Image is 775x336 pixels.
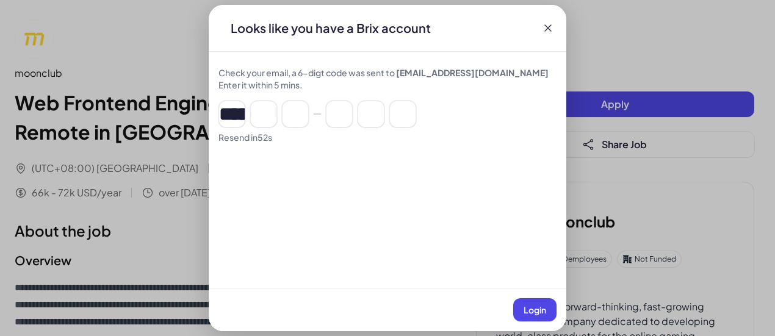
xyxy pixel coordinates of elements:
div: Looks like you have a Brix account [221,20,441,37]
span: Login [524,304,546,315]
button: Login [513,298,557,321]
div: Check your email, a 6-digt code was sent to Enter it within 5 mins. [218,66,557,91]
div: Resend in 52 s [218,131,557,143]
span: [EMAIL_ADDRESS][DOMAIN_NAME] [396,67,549,78]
